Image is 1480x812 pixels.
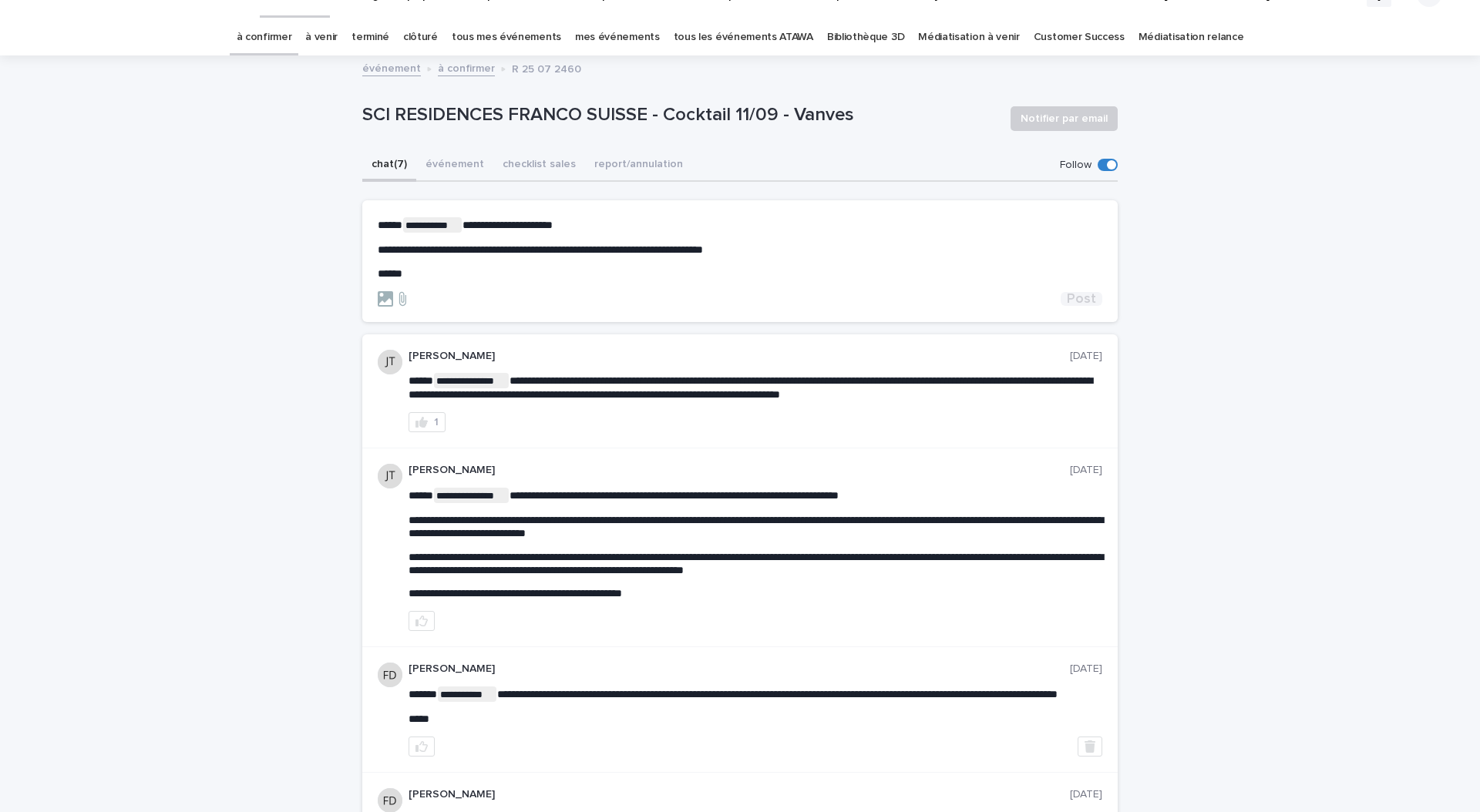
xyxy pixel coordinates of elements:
a: Médiatisation relance [1139,19,1244,55]
button: chat (7) [362,149,416,182]
a: tous mes événements [452,19,561,55]
p: [PERSON_NAME] [409,350,1070,363]
p: [DATE] [1070,464,1102,477]
a: terminé [351,19,389,55]
p: [DATE] [1070,788,1102,801]
button: like this post [409,611,435,631]
a: à confirmer [438,59,495,76]
button: 1 [409,412,446,432]
a: événement [362,59,421,76]
p: SCI RESIDENCES FRANCO SUISSE - Cocktail 11/09 - Vanves [362,104,998,126]
p: R 25 07 2460 [512,59,581,76]
p: Follow [1060,159,1091,172]
span: Post [1067,292,1096,306]
button: Post [1061,292,1102,306]
div: 1 [434,417,439,428]
p: [PERSON_NAME] [409,663,1070,676]
p: [PERSON_NAME] [409,788,1070,801]
a: Customer Success [1034,19,1125,55]
button: checklist sales [493,149,585,182]
button: like this post [409,737,435,757]
button: événement [416,149,493,182]
p: [DATE] [1070,350,1102,363]
button: Notifier par email [1011,106,1118,131]
a: à confirmer [237,19,292,55]
a: Médiatisation à venir [918,19,1020,55]
p: [PERSON_NAME] [409,464,1070,477]
button: report/annulation [585,149,692,182]
span: Notifier par email [1021,111,1108,126]
button: Delete post [1078,737,1102,757]
a: clôturé [403,19,438,55]
p: [DATE] [1070,663,1102,676]
a: Bibliothèque 3D [827,19,904,55]
a: mes événements [575,19,660,55]
a: à venir [305,19,338,55]
a: tous les événements ATAWA [674,19,813,55]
